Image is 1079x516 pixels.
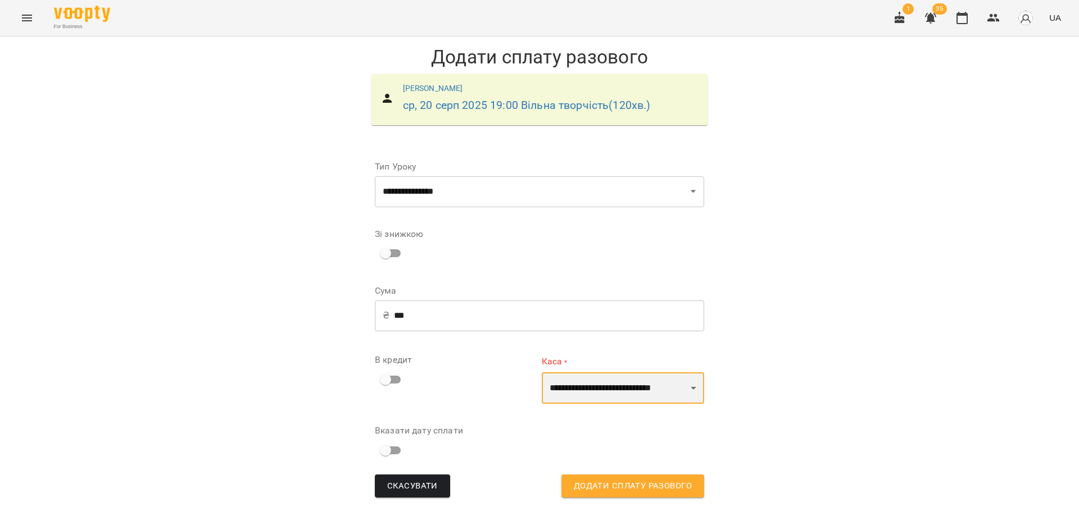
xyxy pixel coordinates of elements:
[54,6,110,22] img: Voopty Logo
[375,230,423,239] label: Зі знижкою
[903,3,914,15] span: 1
[375,426,537,435] label: Вказати дату сплати
[375,355,537,364] label: В кредит
[375,286,704,295] label: Сума
[1045,7,1066,28] button: UA
[375,162,704,171] label: Тип Уроку
[366,45,713,69] h1: Додати сплату разового
[383,309,389,322] p: ₴
[932,3,947,15] span: 35
[375,474,450,498] button: Скасувати
[54,23,110,30] span: For Business
[1018,10,1033,26] img: avatar_s.png
[403,84,463,93] a: [PERSON_NAME]
[561,474,704,498] button: Додати сплату разового
[542,355,704,368] label: Каса
[1049,12,1061,24] span: UA
[13,4,40,31] button: Menu
[403,99,651,112] a: ср, 20 серп 2025 19:00 Вільна творчість(120хв.)
[574,479,692,494] span: Додати сплату разового
[387,479,438,494] span: Скасувати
